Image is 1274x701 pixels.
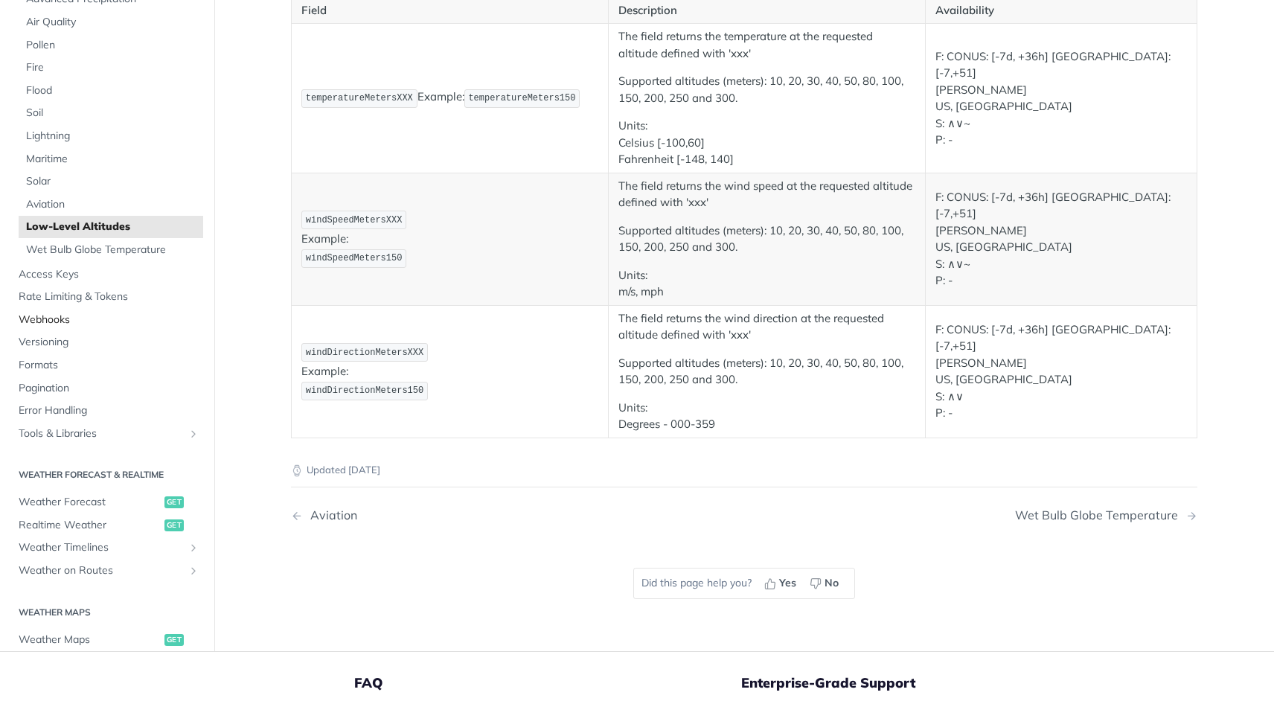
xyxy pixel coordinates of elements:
a: Tools & LibrariesShow subpages for Tools & Libraries [11,422,203,444]
span: Low-Level Altitudes [26,220,199,234]
a: Next Page: Wet Bulb Globe Temperature [1015,508,1197,522]
span: Formats [19,358,199,373]
span: Soil [26,106,199,121]
span: Realtime Weather [19,518,161,533]
a: Wet Bulb Globe Temperature [19,239,203,261]
p: Field [301,2,598,19]
a: Pagination [11,377,203,399]
a: Weather TimelinesShow subpages for Weather Timelines [11,537,203,559]
p: Units: Degrees - 000-359 [618,400,915,433]
p: The field returns the temperature at the requested altitude defined with 'xxx' [618,28,915,62]
a: Access Keys [11,263,203,285]
a: Rate Limiting & Tokens [11,286,203,308]
h2: Weather Forecast & realtime [11,468,203,481]
button: Show subpages for Tools & Libraries [188,427,199,439]
a: Weather Mapsget [11,628,203,650]
a: Pollen [19,33,203,56]
a: Maritime [19,147,203,170]
span: Lightning [26,129,199,144]
h2: Weather Maps [11,605,203,618]
p: F: CONUS: [-7d, +36h] [GEOGRAPHIC_DATA]: [-7,+51] [PERSON_NAME] US, [GEOGRAPHIC_DATA] S: ∧∨~ P: - [935,189,1187,289]
span: Fire [26,60,199,75]
span: Pagination [19,380,199,395]
h5: Enterprise-Grade Support [741,674,1089,692]
a: Lightning [19,125,203,147]
span: Rate Limiting & Tokens [19,289,199,304]
span: windDirectionMeters150 [306,385,423,396]
a: Versioning [11,331,203,353]
button: No [804,572,847,595]
a: Previous Page: Aviation [291,508,679,522]
p: Supported altitudes (meters): 10, 20, 30, 40, 50, 80, 100, 150, 200, 250 and 300. [618,355,915,388]
span: Solar [26,174,199,189]
p: Supported altitudes (meters): 10, 20, 30, 40, 50, 80, 100, 150, 200, 250 and 300. [618,73,915,106]
a: Solar [19,170,203,193]
span: get [164,633,184,645]
span: Weather Timelines [19,540,184,555]
p: F: CONUS: [-7d, +36h] [GEOGRAPHIC_DATA]: [-7,+51] [PERSON_NAME] US, [GEOGRAPHIC_DATA] S: ∧∨ P: - [935,321,1187,422]
button: Yes [759,572,804,595]
span: Webhooks [19,312,199,327]
span: Flood [26,83,199,98]
span: Weather on Routes [19,563,184,578]
span: Error Handling [19,403,199,418]
h5: FAQ [354,674,741,692]
span: Wet Bulb Globe Temperature [26,243,199,257]
a: Flood [19,80,203,102]
span: Access Keys [19,266,199,281]
span: windSpeedMetersXXX [306,215,403,225]
div: Did this page help you? [633,568,855,599]
a: Aviation [19,193,203,215]
span: Versioning [19,335,199,350]
a: Formats [11,354,203,377]
p: Units: Celsius [-100,60] Fahrenheit [-148, 140] [618,118,915,168]
a: Error Handling [11,400,203,422]
p: Updated [DATE] [291,463,1197,478]
button: Show subpages for Weather Timelines [188,542,199,554]
a: Webhooks [11,308,203,330]
span: Air Quality [26,15,199,30]
a: Weather Forecastget [11,491,203,513]
span: Pollen [26,37,199,52]
a: Soil [19,102,203,124]
button: Show subpages for Weather on Routes [188,565,199,577]
a: Low-Level Altitudes [19,216,203,238]
span: get [164,519,184,531]
span: Aviation [26,196,199,211]
p: Example: [301,88,598,109]
span: Weather Maps [19,632,161,647]
p: The field returns the wind direction at the requested altitude defined with 'xxx' [618,310,915,344]
a: Fire [19,57,203,79]
span: temperatureMetersXXX [306,93,413,103]
span: get [164,496,184,508]
a: Air Quality [19,11,203,33]
span: Weather Forecast [19,495,161,510]
p: F: CONUS: [-7d, +36h] [GEOGRAPHIC_DATA]: [-7,+51] [PERSON_NAME] US, [GEOGRAPHIC_DATA] S: ∧∨~ P: - [935,48,1187,149]
p: Availability [935,2,1187,19]
p: Example: [301,209,598,269]
span: Tools & Libraries [19,426,184,441]
a: Realtime Weatherget [11,514,203,537]
span: No [825,575,839,591]
a: Weather on RoutesShow subpages for Weather on Routes [11,560,203,582]
span: Maritime [26,151,199,166]
p: Units: m/s, mph [618,267,915,301]
p: The field returns the wind speed at the requested altitude defined with 'xxx' [618,178,915,211]
span: Yes [779,575,796,591]
span: windDirectionMetersXXX [306,348,423,358]
div: Aviation [303,508,357,522]
div: Wet Bulb Globe Temperature [1015,508,1185,522]
span: temperatureMeters150 [468,93,575,103]
p: Example: [301,342,598,401]
nav: Pagination Controls [291,493,1197,537]
p: Description [618,2,915,19]
p: Supported altitudes (meters): 10, 20, 30, 40, 50, 80, 100, 150, 200, 250 and 300. [618,223,915,256]
span: windSpeedMeters150 [306,253,403,263]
